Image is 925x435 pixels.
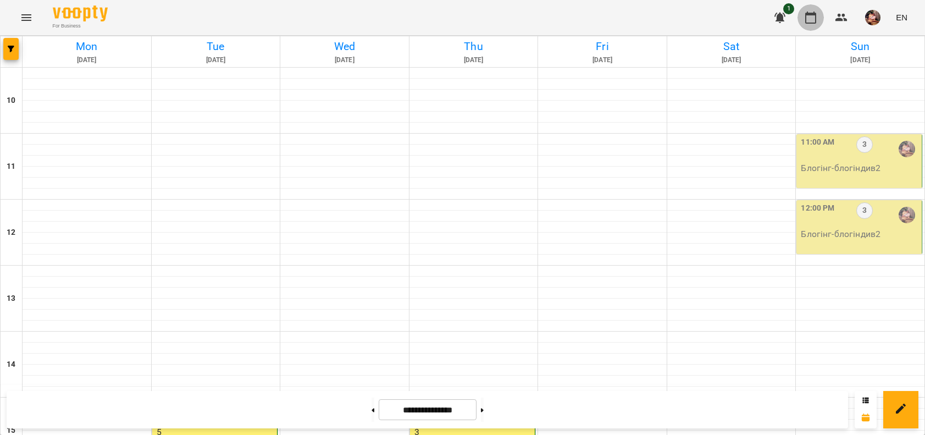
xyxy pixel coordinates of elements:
h6: Wed [282,38,407,55]
button: EN [891,7,912,27]
h6: [DATE] [282,55,407,65]
h6: [DATE] [669,55,794,65]
p: Блогінг - блогіндив2 [801,228,920,241]
h6: 11 [7,161,15,173]
span: For Business [53,23,108,30]
label: 3 [856,202,873,219]
img: 2a048b25d2e557de8b1a299ceab23d88.jpg [865,10,880,25]
h6: Sun [797,38,923,55]
span: 1 [783,3,794,14]
h6: [DATE] [540,55,665,65]
label: 11:00 AM [801,136,834,148]
h6: 12 [7,227,15,239]
h6: Fri [540,38,665,55]
h6: [DATE] [153,55,279,65]
label: 3 [856,136,873,153]
p: Блогінг - блогіндив2 [801,162,920,175]
h6: [DATE] [24,55,149,65]
h6: 13 [7,293,15,305]
h6: Sat [669,38,794,55]
h6: Thu [411,38,536,55]
h6: [DATE] [411,55,536,65]
h6: 10 [7,95,15,107]
button: Menu [13,4,40,31]
label: 12:00 PM [801,202,834,214]
h6: [DATE] [797,55,923,65]
h6: Mon [24,38,149,55]
img: Voopty Logo [53,5,108,21]
span: EN [896,12,907,23]
h6: Tue [153,38,279,55]
h6: 14 [7,359,15,371]
img: Ілля Петруша [899,207,915,223]
img: Ілля Петруша [899,141,915,157]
